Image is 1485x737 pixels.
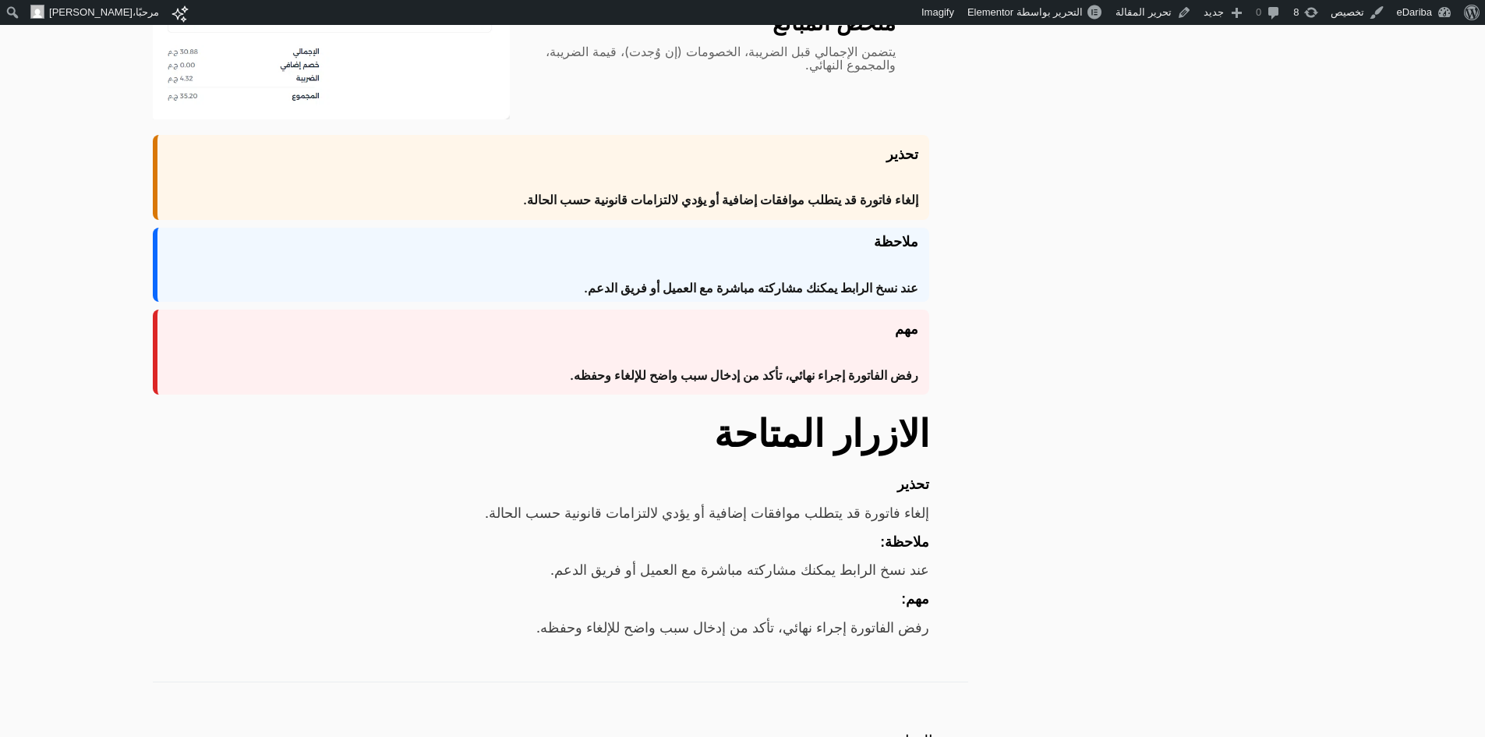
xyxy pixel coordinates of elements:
[153,228,929,302] div: ملاحظة
[168,232,918,252] strong: ملاحظة
[880,534,929,550] strong: ملاحظة:
[153,310,929,395] div: مهم
[584,278,918,297] span: عند نسخ الرابط يمكنك مشاركته مباشرة مع العميل أو فريق الدعم.
[153,499,929,528] div: إلغاء فاتورة قد يتطلب موافقات إضافية أو يؤدي لالتزامات قانونية حسب الحالة.
[153,406,929,462] h2: الازرار المتاحة
[168,319,918,339] strong: مهم
[543,45,896,73] p: يتضمن الإجمالي قبل الضريبة، الخصومات (إن وُجدت)، قيمة الضريبة، والمجموع النهائي.
[153,614,929,643] div: رفض الفاتورة إجراء نهائي، تأكد من إدخال سبب واضح للإلغاء وحفظه.
[153,556,929,585] div: عند نسخ الرابط يمكنك مشاركته مباشرة مع العميل أو فريق الدعم.
[153,135,929,220] div: تحذير
[897,477,929,492] strong: تحذير
[570,366,918,384] span: رفض الفاتورة إجراء نهائي، تأكد من إدخال سبب واضح للإلغاء وحفظه.
[168,144,918,165] strong: تحذير
[967,6,1083,18] span: التحرير بواسطة Elementor
[901,591,929,607] strong: مهم:
[523,190,918,209] span: إلغاء فاتورة قد يتطلب موافقات إضافية أو يؤدي لالتزامات قانونية حسب الحالة.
